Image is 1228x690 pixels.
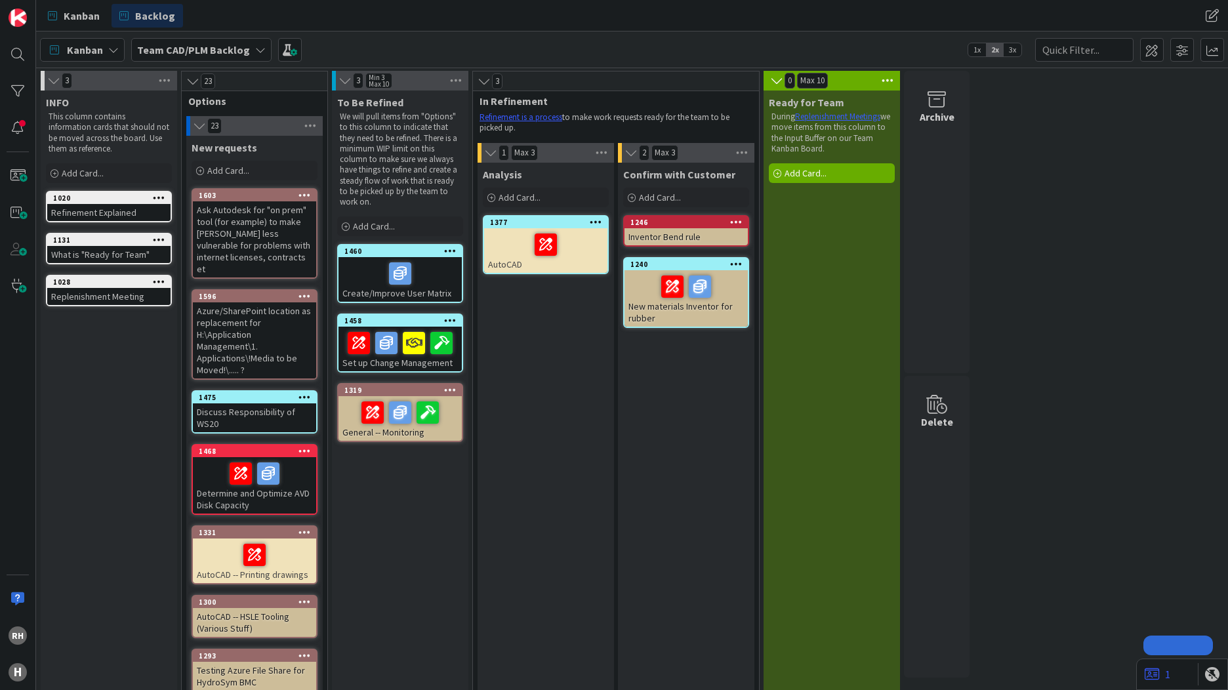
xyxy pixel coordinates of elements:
[624,258,748,327] div: 1240New materials Inventor for rubber
[353,73,363,89] span: 3
[655,150,675,156] div: Max 3
[369,74,384,81] div: Min 3
[47,288,171,305] div: Replenishment Meeting
[201,73,215,89] span: 23
[337,244,463,303] a: 1460Create/Improve User Matrix
[986,43,1004,56] span: 2x
[337,383,463,442] a: 1319General -- Monitoring
[490,218,607,227] div: 1377
[47,204,171,221] div: Refinement Explained
[47,234,171,246] div: 1131
[480,112,562,123] a: Refinement is a process
[193,190,316,201] div: 1603
[193,538,316,583] div: AutoCAD -- Printing drawings
[193,527,316,583] div: 1331AutoCAD -- Printing drawings
[337,96,403,109] span: To Be Refined
[514,150,535,156] div: Max 3
[192,595,317,638] a: 1300AutoCAD -- HSLE Tooling (Various Stuff)
[199,598,316,607] div: 1300
[46,233,172,264] a: 1131What is "Ready for Team"
[624,216,748,245] div: 1246Inventor Bend rule
[338,257,462,302] div: Create/Improve User Matrix
[193,596,316,608] div: 1300
[499,192,541,203] span: Add Card...
[921,414,953,430] div: Delete
[492,73,502,89] span: 3
[53,235,171,245] div: 1131
[192,525,317,584] a: 1331AutoCAD -- Printing drawings
[344,386,462,395] div: 1319
[53,277,171,287] div: 1028
[193,608,316,637] div: AutoCAD -- HSLE Tooling (Various Stuff)
[338,245,462,257] div: 1460
[1035,38,1134,62] input: Quick Filter...
[639,145,649,161] span: 2
[920,109,954,125] div: Archive
[480,112,752,134] p: to make work requests ready for the team to be picked up.
[484,216,607,228] div: 1377
[639,192,681,203] span: Add Card...
[46,275,172,306] a: 1028Replenishment Meeting
[112,4,183,28] a: Backlog
[9,663,27,681] div: H
[135,8,175,24] span: Backlog
[338,315,462,371] div: 1458Set up Change Management
[207,118,222,134] span: 23
[192,444,317,515] a: 1468Determine and Optimize AVD Disk Capacity
[624,270,748,327] div: New materials Inventor for rubber
[199,447,316,456] div: 1468
[338,315,462,327] div: 1458
[369,81,389,87] div: Max 10
[207,165,249,176] span: Add Card...
[193,291,316,378] div: 1596Azure/SharePoint location as replacement for H:\Application Management\1. Applications\!Media...
[199,191,316,200] div: 1603
[62,73,72,89] span: 3
[340,112,460,207] p: We will pull items from "Options" to this column to indicate that they need to be refined. There ...
[344,316,462,325] div: 1458
[192,188,317,279] a: 1603Ask Autodesk for "on prem" tool (for example) to make [PERSON_NAME] less vulnerable for probl...
[769,96,844,109] span: Ready for Team
[193,445,316,514] div: 1468Determine and Optimize AVD Disk Capacity
[968,43,986,56] span: 1x
[337,314,463,373] a: 1458Set up Change Management
[9,9,27,27] img: Visit kanbanzone.com
[630,260,748,269] div: 1240
[193,392,316,432] div: 1475Discuss Responsibility of WS20
[1004,43,1021,56] span: 3x
[192,390,317,434] a: 1475Discuss Responsibility of WS20
[62,167,104,179] span: Add Card...
[192,289,317,380] a: 1596Azure/SharePoint location as replacement for H:\Application Management\1. Applications\!Media...
[46,191,172,222] a: 1020Refinement Explained
[193,650,316,662] div: 1293
[193,291,316,302] div: 1596
[624,258,748,270] div: 1240
[47,276,171,305] div: 1028Replenishment Meeting
[49,112,169,154] p: This column contains information cards that should not be moved across the board. Use them as ref...
[623,215,749,247] a: 1246Inventor Bend rule
[338,384,462,396] div: 1319
[9,626,27,645] div: RH
[800,77,825,84] div: Max 10
[47,276,171,288] div: 1028
[47,234,171,263] div: 1131What is "Ready for Team"
[193,596,316,637] div: 1300AutoCAD -- HSLE Tooling (Various Stuff)
[630,218,748,227] div: 1246
[193,190,316,277] div: 1603Ask Autodesk for "on prem" tool (for example) to make [PERSON_NAME] less vulnerable for probl...
[193,302,316,378] div: Azure/SharePoint location as replacement for H:\Application Management\1. Applications\!Media to ...
[199,393,316,402] div: 1475
[1145,666,1170,682] a: 1
[483,215,609,274] a: 1377AutoCAD
[193,201,316,277] div: Ask Autodesk for "on prem" tool (for example) to make [PERSON_NAME] less vulnerable for problems ...
[785,167,827,179] span: Add Card...
[193,403,316,432] div: Discuss Responsibility of WS20
[47,192,171,221] div: 1020Refinement Explained
[483,168,522,181] span: Analysis
[795,111,880,122] a: Replenishment Meetings
[199,651,316,660] div: 1293
[40,4,108,28] a: Kanban
[53,193,171,203] div: 1020
[338,384,462,441] div: 1319General -- Monitoring
[47,192,171,204] div: 1020
[338,396,462,441] div: General -- Monitoring
[623,168,735,181] span: Confirm with Customer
